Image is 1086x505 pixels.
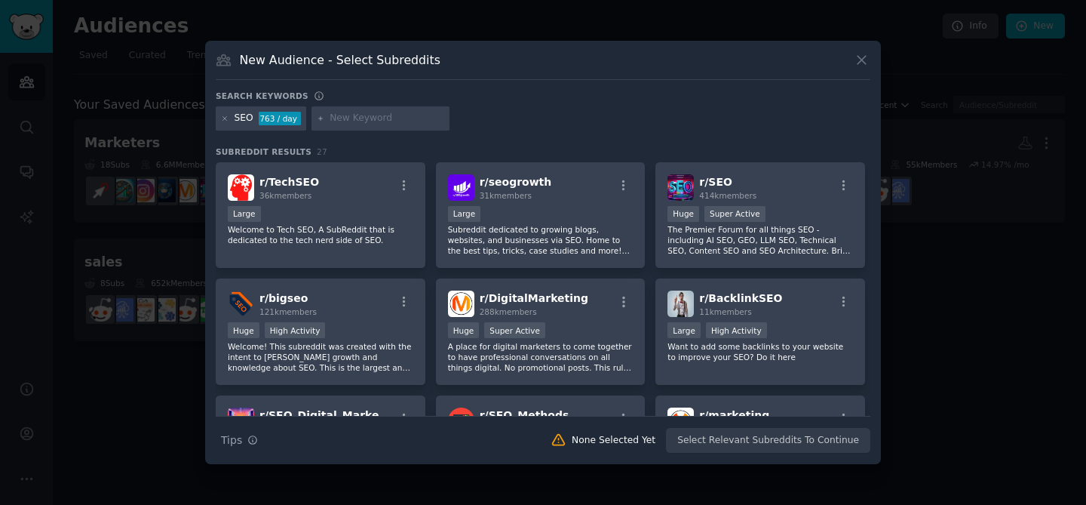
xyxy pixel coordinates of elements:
[699,409,769,421] span: r/ marketing
[480,191,532,200] span: 31k members
[480,176,552,188] span: r/ seogrowth
[259,191,311,200] span: 36k members
[235,112,253,125] div: SEO
[228,174,254,201] img: TechSEO
[448,291,474,317] img: DigitalMarketing
[259,307,317,316] span: 121k members
[480,307,537,316] span: 288k members
[259,409,403,421] span: r/ SEO_Digital_Marketing
[448,224,633,256] p: Subreddit dedicated to growing blogs, websites, and businesses via SEO. Home to the best tips, tr...
[667,408,694,434] img: marketing
[448,322,480,338] div: Huge
[704,206,765,222] div: Super Active
[448,174,474,201] img: seogrowth
[448,341,633,373] p: A place for digital marketers to come together to have professional conversations on all things d...
[480,292,588,304] span: r/ DigitalMarketing
[259,292,308,304] span: r/ bigseo
[699,292,782,304] span: r/ BacklinkSEO
[448,206,481,222] div: Large
[228,291,254,317] img: bigseo
[228,408,254,434] img: SEO_Digital_Marketing
[259,112,301,125] div: 763 / day
[265,322,326,338] div: High Activity
[259,176,319,188] span: r/ TechSEO
[240,52,440,68] h3: New Audience - Select Subreddits
[221,433,242,448] span: Tips
[572,434,655,448] div: None Selected Yet
[667,291,694,317] img: BacklinkSEO
[448,408,474,434] img: SEO_Methods
[667,224,853,256] p: The Premier Forum for all things SEO - including AI SEO, GEO, LLM SEO, Technical SEO, Content SEO...
[216,427,263,454] button: Tips
[480,409,569,421] span: r/ SEO_Methods
[484,322,545,338] div: Super Active
[228,341,413,373] p: Welcome! This subreddit was created with the intent to [PERSON_NAME] growth and knowledge about S...
[699,191,756,200] span: 414k members
[317,147,327,156] span: 27
[667,322,701,338] div: Large
[228,224,413,245] p: Welcome to Tech SEO, A SubReddit that is dedicated to the tech nerd side of SEO.
[330,112,444,125] input: New Keyword
[216,146,311,157] span: Subreddit Results
[228,206,261,222] div: Large
[667,174,694,201] img: SEO
[216,91,308,101] h3: Search keywords
[699,307,751,316] span: 11k members
[228,322,259,338] div: Huge
[699,176,732,188] span: r/ SEO
[706,322,767,338] div: High Activity
[667,341,853,362] p: Want to add some backlinks to your website to improve your SEO? Do it here
[667,206,699,222] div: Huge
